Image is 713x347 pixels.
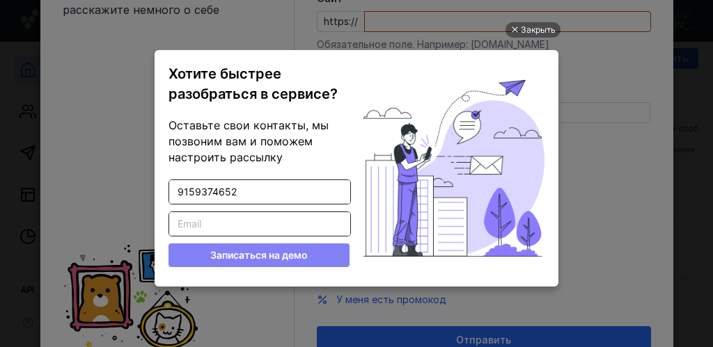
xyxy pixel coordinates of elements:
[169,65,338,102] span: Хотите быстрее разобраться в сервисе?
[169,212,350,236] input: Email
[169,180,350,204] input: Телефон
[169,118,329,164] span: Оставьте свои контакты, мы позвоним вам и поможем настроить рассылку
[521,22,556,38] div: Закрыть
[169,243,350,267] button: Записаться на демо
